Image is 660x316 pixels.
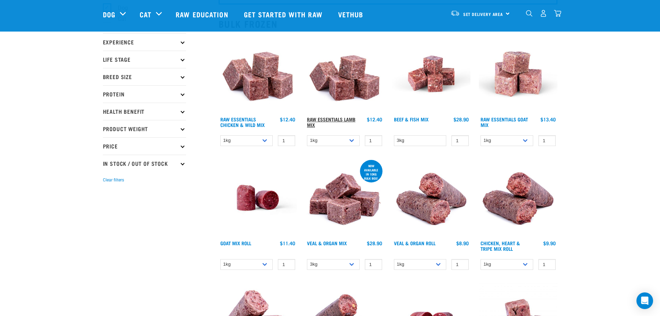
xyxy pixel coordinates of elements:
img: ?1041 RE Lamb Mix 01 [305,35,384,113]
div: $28.90 [454,117,469,122]
div: Open Intercom Messenger [636,292,653,309]
input: 1 [278,135,295,146]
img: Veal Organ Mix Roll 01 [392,159,471,237]
input: 1 [365,259,382,270]
img: home-icon@2x.png [554,10,561,17]
img: user.png [540,10,547,17]
img: Raw Essentials Chicken Lamb Beef Bulk Minced Raw Dog Food Roll Unwrapped [219,159,297,237]
a: Goat Mix Roll [220,242,251,244]
input: 1 [538,259,556,270]
input: 1 [451,259,469,270]
div: $28.90 [367,240,382,246]
img: Chicken Heart Tripe Roll 01 [479,159,557,237]
img: Goat M Ix 38448 [479,35,557,113]
p: Protein [103,85,186,103]
div: now available in 10kg bulk box! [360,161,382,183]
p: Health Benefit [103,103,186,120]
div: $13.40 [540,117,556,122]
img: Pile Of Cubed Chicken Wild Meat Mix [219,35,297,113]
img: van-moving.png [450,10,460,16]
p: Experience [103,33,186,51]
a: Raw Essentials Lamb Mix [307,118,355,126]
a: Get started with Raw [237,0,331,28]
a: Dog [103,9,115,19]
input: 1 [365,135,382,146]
p: Product Weight [103,120,186,137]
div: $12.40 [367,117,382,122]
div: $8.90 [456,240,469,246]
a: Chicken, Heart & Tripe Mix Roll [481,242,520,250]
p: Breed Size [103,68,186,85]
div: $9.90 [543,240,556,246]
a: Beef & Fish Mix [394,118,429,120]
a: Raw Essentials Chicken & Wild Mix [220,118,265,126]
p: Life Stage [103,51,186,68]
a: Veal & Organ Roll [394,242,435,244]
button: Clear filters [103,177,124,183]
a: Veal & Organ Mix [307,242,347,244]
div: $11.40 [280,240,295,246]
a: Raw Essentials Goat Mix [481,118,528,126]
img: home-icon-1@2x.png [526,10,533,17]
input: 1 [451,135,469,146]
input: 1 [278,259,295,270]
a: Cat [140,9,151,19]
a: Vethub [331,0,372,28]
p: Price [103,137,186,155]
img: 1158 Veal Organ Mix 01 [305,159,384,237]
p: In Stock / Out Of Stock [103,155,186,172]
input: 1 [538,135,556,146]
img: Beef Mackerel 1 [392,35,471,113]
a: Raw Education [169,0,237,28]
span: Set Delivery Area [463,13,503,15]
div: $12.40 [280,117,295,122]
